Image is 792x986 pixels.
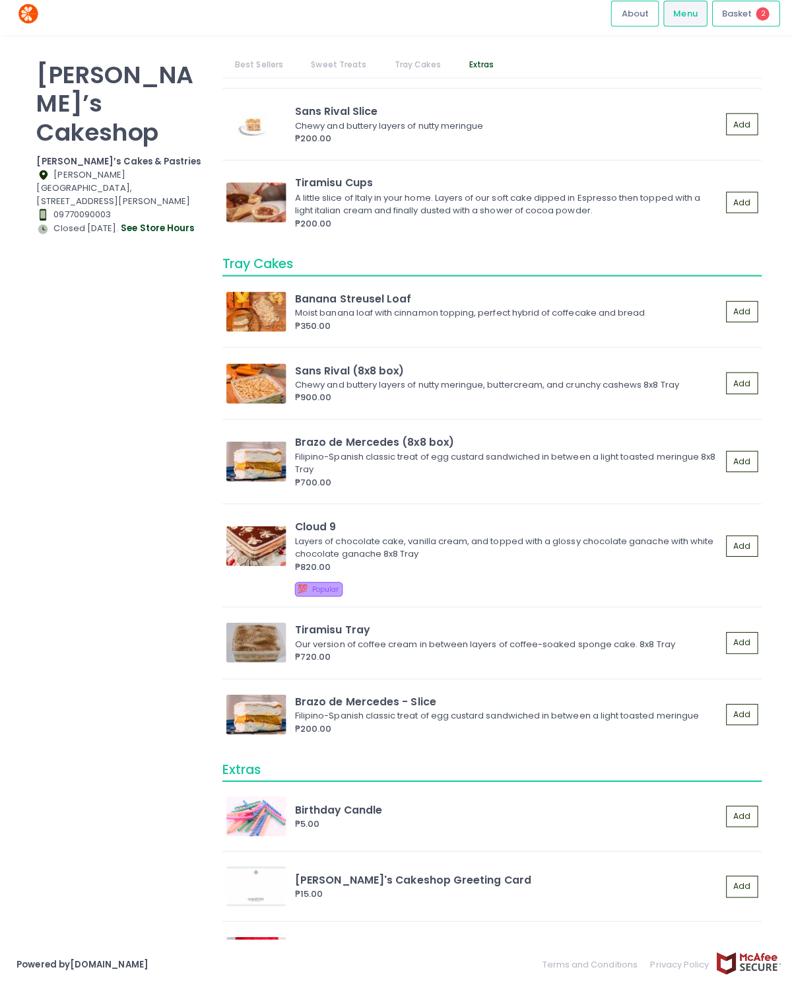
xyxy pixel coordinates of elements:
div: Cloud 9 [292,522,715,538]
div: ₱15.00 [292,888,715,901]
img: Sans Rival Slice [224,112,284,151]
img: Sans Rival (8x8 box) [224,369,284,408]
span: 💯 [294,586,305,598]
div: Layers of chocolate cake, vanilla cream, and topped with a glossy chocolate ganache with white ch... [292,538,711,564]
img: Red Cloth with Card [224,937,284,977]
img: Brazo de Mercedes - Slice [224,697,284,736]
div: Filipino-Spanish classic treat of egg custard sandwiched in between a light toasted meringue [292,711,711,724]
div: 09770090003 [36,214,204,227]
span: Menu [668,15,692,28]
a: Powered by[DOMAIN_NAME] [16,958,147,971]
div: Our version of coffee cream in between layers of coffee-soaked sponge cake. 8x8 Tray [292,641,711,654]
img: Cloud 9 [224,530,284,569]
img: logo [16,10,40,33]
button: Add [720,377,752,399]
button: Add [720,876,752,898]
span: Extras [220,762,259,780]
a: Best Sellers [220,59,294,85]
div: ₱5.00 [292,819,715,832]
button: Add [720,539,752,561]
div: A little slice of Italy in your home. Layers of our soft cake dipped in Espresso then topped with... [292,197,711,223]
span: About [616,15,643,28]
span: Basket [716,15,746,28]
button: Add [720,198,752,220]
div: Tiramisu Cups [292,182,715,197]
button: Add [720,807,752,829]
a: Tray Cakes [378,59,450,85]
div: ₱200.00 [292,724,715,738]
a: About [606,9,653,34]
a: Sweet Treats [296,59,376,85]
img: Brazo de Mercedes (8x8 box) [224,446,284,485]
img: Birthday Candle [224,798,284,837]
div: ₱720.00 [292,653,715,666]
img: Claudette's Cakeshop Greeting Card [224,867,284,907]
a: Menu [658,9,702,34]
div: [PERSON_NAME][GEOGRAPHIC_DATA], [STREET_ADDRESS][PERSON_NAME] [36,175,204,214]
button: Add [720,455,752,477]
span: Tray Cakes [220,261,291,279]
div: ₱900.00 [292,396,715,409]
div: Moist banana loaf with cinnamon topping, perfect hybrid of coffecake and bread [292,312,711,325]
div: ₱820.00 [292,564,715,577]
span: Popular [310,588,336,598]
a: Terms and Conditions [538,952,639,977]
button: Add [720,706,752,728]
div: Banana Streusel Loaf [292,297,715,312]
span: 2 [750,15,763,28]
div: Birthday Candle [292,804,715,819]
div: Brazo de Mercedes (8x8 box) [292,439,715,454]
button: Add [720,635,752,656]
button: see store hours [119,227,193,242]
div: [PERSON_NAME]'s Cakeshop Greeting Card [292,873,715,888]
div: Sans Rival (8x8 box) [292,368,715,383]
img: Tiramisu Tray [224,625,284,665]
button: Add [720,306,752,328]
div: Chewy and buttery layers of nutty meringue, buttercream, and crunchy cashews 8x8 Tray [292,383,711,396]
button: Add [720,120,752,142]
div: ₱350.00 [292,325,715,338]
b: [PERSON_NAME]’s Cakes & Pastries [36,162,199,174]
div: Chewy and buttery layers of nutty meringue [292,126,711,139]
div: ₱200.00 [292,223,715,236]
div: Sans Rival Slice [292,111,715,126]
div: Brazo de Mercedes - Slice [292,696,715,711]
div: ₱200.00 [292,139,715,152]
a: Privacy Policy [639,952,710,977]
div: Closed [DATE]. [36,227,204,242]
div: Filipino-Spanish classic treat of egg custard sandwiched in between a light toasted meringue 8x8 ... [292,454,711,480]
div: Tiramisu Tray [292,625,715,640]
p: [PERSON_NAME]’s Cakeshop [36,68,204,153]
div: ₱700.00 [292,480,715,493]
img: Banana Streusel Loaf [224,297,284,337]
img: Tiramisu Cups [224,189,284,229]
a: Extras [453,59,503,85]
img: mcafee-secure [709,952,775,975]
